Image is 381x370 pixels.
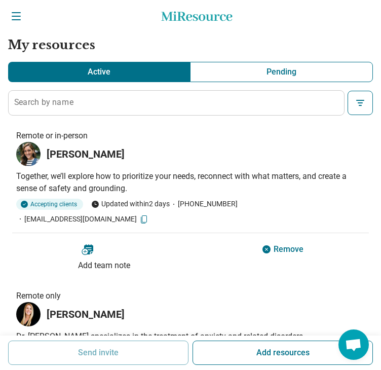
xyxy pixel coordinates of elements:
[8,341,188,365] button: Send invite
[16,330,365,343] p: Dr. [PERSON_NAME] specializes in the treatment of anxiety and related disorders.
[91,199,170,209] span: Updated within 2 days
[47,307,125,321] h3: [PERSON_NAME]
[170,199,238,209] span: [PHONE_NUMBER]
[14,98,73,106] label: Search by name
[257,237,308,262] button: Remove
[16,131,88,140] span: Remote or in-person
[16,170,365,195] p: Together, we’ll explore how to prioritize your needs, reconnect with what matters, and create a s...
[8,62,190,82] button: Active
[16,214,149,225] span: [EMAIL_ADDRESS][DOMAIN_NAME]
[16,199,83,210] div: Accepting clients
[8,36,373,54] h1: My resources
[193,341,373,365] button: Add resources
[16,291,61,301] span: Remote only
[74,237,134,274] button: Add team note
[190,62,373,82] button: Pending
[338,329,369,360] div: Open chat
[47,147,125,161] h3: [PERSON_NAME]
[348,91,373,115] button: Toggle filters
